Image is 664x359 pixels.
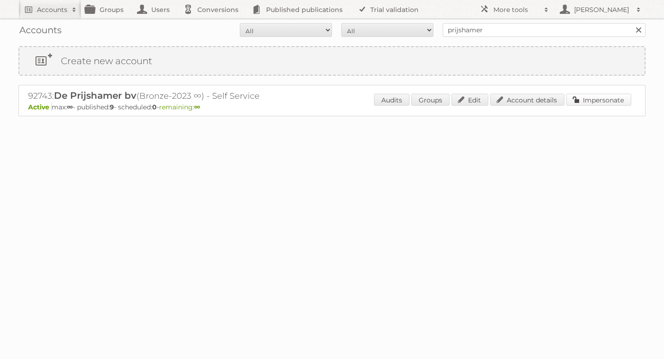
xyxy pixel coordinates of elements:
h2: 92743: (Bronze-2023 ∞) - Self Service [28,90,351,102]
a: Audits [374,94,409,106]
h2: Accounts [37,5,67,14]
strong: ∞ [194,103,200,111]
strong: ∞ [67,103,73,111]
a: Groups [411,94,450,106]
strong: 0 [152,103,157,111]
span: De Prijshamer bv [54,90,136,101]
span: Active [28,103,52,111]
h2: More tools [493,5,539,14]
strong: 9 [110,103,114,111]
span: remaining: [159,103,200,111]
a: Account details [490,94,564,106]
p: max: - published: - scheduled: - [28,103,636,111]
a: Create new account [19,47,645,75]
a: Impersonate [566,94,631,106]
a: Edit [451,94,488,106]
h2: [PERSON_NAME] [572,5,632,14]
